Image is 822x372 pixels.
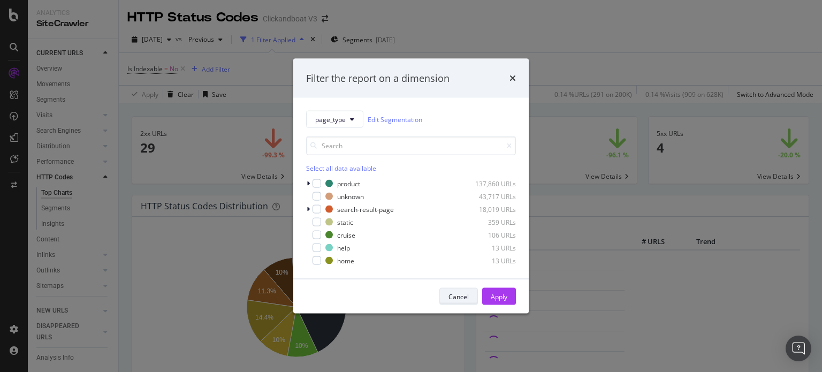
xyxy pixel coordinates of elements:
[482,288,516,305] button: Apply
[448,292,469,301] div: Cancel
[337,204,394,214] div: search-result-page
[491,292,507,301] div: Apply
[463,256,516,265] div: 13 URLs
[463,217,516,226] div: 359 URLs
[509,71,516,85] div: times
[786,336,811,361] div: Open Intercom Messenger
[293,58,529,314] div: modal
[337,179,360,188] div: product
[337,256,354,265] div: home
[368,113,422,125] a: Edit Segmentation
[306,164,516,173] div: Select all data available
[463,179,516,188] div: 137,860 URLs
[337,192,364,201] div: unknown
[463,204,516,214] div: 18,019 URLs
[306,71,450,85] div: Filter the report on a dimension
[306,111,363,128] button: page_type
[439,288,478,305] button: Cancel
[337,217,353,226] div: static
[315,115,346,124] span: page_type
[337,230,355,239] div: cruise
[463,243,516,252] div: 13 URLs
[463,230,516,239] div: 106 URLs
[306,136,516,155] input: Search
[337,243,350,252] div: help
[463,192,516,201] div: 43,717 URLs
